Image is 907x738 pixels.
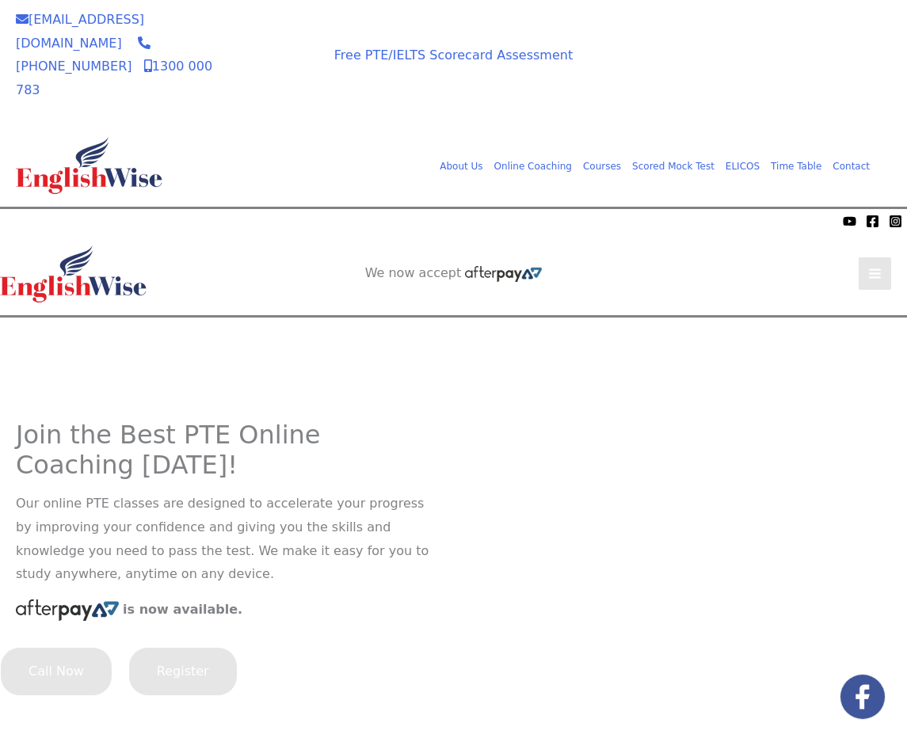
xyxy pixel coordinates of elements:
[720,158,765,175] a: ELICOS
[631,53,875,85] a: AI SCORED PTE SOFTWARE REGISTER FOR FREE SOFTWARE TRIAL
[16,420,442,481] h1: Join the Best PTE Online Coaching [DATE]!
[434,158,488,175] a: About UsMenu Toggle
[16,12,144,51] a: [EMAIL_ADDRESS][DOMAIN_NAME]
[440,161,482,172] span: About Us
[315,318,593,369] aside: Header Widget 1
[8,213,92,229] span: We now accept
[128,664,238,679] a: Register
[494,161,572,172] span: Online Coaching
[357,265,551,282] aside: Header Widget 2
[889,215,902,228] a: Instagram
[840,675,885,719] img: white-facebook.png
[843,215,856,228] a: YouTube
[465,266,542,282] img: Afterpay-Logo
[827,158,875,175] a: Contact
[583,161,621,172] span: Courses
[16,137,162,194] img: cropped-ew-logo
[16,492,442,586] p: Our online PTE classes are designed to accelerate your progress by improving your confidence and ...
[423,154,875,177] nav: Site Navigation: Main Menu
[332,330,577,362] a: AI SCORED PTE SOFTWARE REGISTER FOR FREE SOFTWARE TRIAL
[365,265,462,281] span: We now accept
[128,647,238,696] button: Register
[866,215,879,228] a: Facebook
[489,158,577,175] a: Online CoachingMenu Toggle
[627,158,720,175] a: Scored Mock TestMenu Toggle
[245,78,288,86] img: Afterpay-Logo
[334,48,573,63] a: Free PTE/IELTS Scorecard Assessment
[16,599,119,621] img: Afterpay-Logo
[632,161,715,172] span: Scored Mock Test
[833,161,870,172] span: Contact
[614,40,891,92] aside: Header Widget 1
[123,602,242,617] b: is now available.
[765,158,827,175] a: Time TableMenu Toggle
[726,161,760,172] span: ELICOS
[238,42,295,74] span: We now accept
[96,216,139,225] img: Afterpay-Logo
[771,161,821,172] span: Time Table
[577,158,627,175] a: CoursesMenu Toggle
